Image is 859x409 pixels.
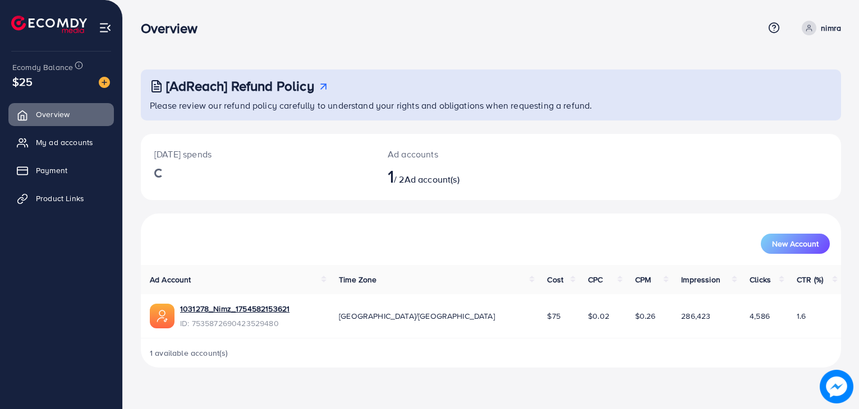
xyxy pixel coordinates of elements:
[797,21,841,35] a: nimra
[635,274,651,285] span: CPM
[388,147,536,161] p: Ad accounts
[8,103,114,126] a: Overview
[166,78,314,94] h3: [AdReach] Refund Policy
[388,163,394,189] span: 1
[150,274,191,285] span: Ad Account
[150,347,228,359] span: 1 available account(s)
[681,274,720,285] span: Impression
[36,193,84,204] span: Product Links
[635,310,656,322] span: $0.26
[180,318,290,329] span: ID: 7535872690423529480
[99,77,110,88] img: image
[36,109,70,120] span: Overview
[150,99,834,112] p: Please review our refund policy carefully to understand your rights and obligations when requesti...
[12,62,73,73] span: Ecomdy Balance
[750,310,770,322] span: 4,586
[750,274,771,285] span: Clicks
[797,274,823,285] span: CTR (%)
[405,173,460,185] span: Ad account(s)
[761,234,830,254] button: New Account
[339,274,376,285] span: Time Zone
[547,274,563,285] span: Cost
[820,370,853,403] img: image
[12,73,33,90] span: $25
[339,310,495,322] span: [GEOGRAPHIC_DATA]/[GEOGRAPHIC_DATA]
[821,21,841,35] p: nimra
[141,20,206,36] h3: Overview
[681,310,710,322] span: 286,423
[36,137,93,148] span: My ad accounts
[150,304,174,328] img: ic-ads-acc.e4c84228.svg
[388,165,536,187] h2: / 2
[547,310,560,322] span: $75
[8,187,114,210] a: Product Links
[11,16,87,33] img: logo
[588,310,609,322] span: $0.02
[797,310,806,322] span: 1.6
[772,240,819,248] span: New Account
[8,159,114,182] a: Payment
[36,165,67,176] span: Payment
[99,21,112,34] img: menu
[154,147,361,161] p: [DATE] spends
[8,131,114,154] a: My ad accounts
[588,274,603,285] span: CPC
[180,303,290,314] a: 1031278_Nimz_1754582153621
